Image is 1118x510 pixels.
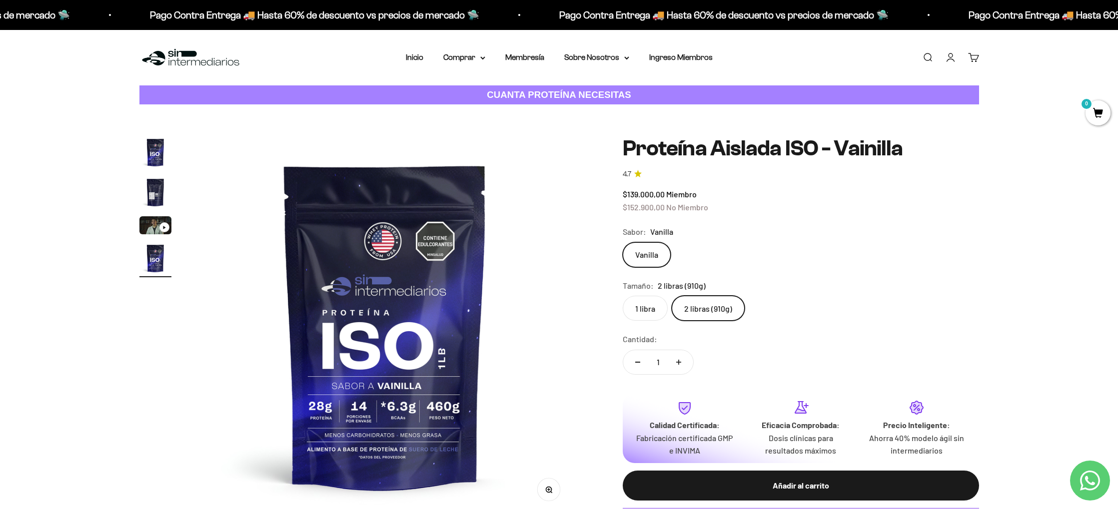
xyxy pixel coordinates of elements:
[867,432,967,457] p: Ahorra 40% modelo ágil sin intermediarios
[139,176,171,211] button: Ir al artículo 2
[623,136,979,160] h1: Proteína Aislada ISO - Vainilla
[623,350,652,374] button: Reducir cantidad
[139,85,979,105] a: CUANTA PROTEÍNA NECESITAS
[623,169,979,180] a: 4.74.7 de 5.0 estrellas
[139,242,171,277] button: Ir al artículo 4
[12,16,207,39] p: ¿Qué te daría la seguridad final para añadir este producto a tu carrito?
[1086,108,1111,119] a: 0
[751,432,851,457] p: Dosis clínicas para resultados máximos
[139,216,171,237] button: Ir al artículo 3
[554,7,884,23] p: Pago Contra Entrega 🚚 Hasta 60% de descuento vs precios de mercado 🛸
[666,202,708,212] span: No Miembro
[139,136,171,171] button: Ir al artículo 1
[650,225,673,238] span: Vanilla
[12,77,207,94] div: Más detalles sobre la fecha exacta de entrega.
[650,420,720,430] strong: Calidad Certificada:
[883,420,950,430] strong: Precio Inteligente:
[623,189,665,199] span: $139.000,00
[487,89,631,100] strong: CUANTA PROTEÍNA NECESITAS
[505,53,544,61] a: Membresía
[666,189,697,199] span: Miembro
[443,51,485,64] summary: Comprar
[623,471,979,501] button: Añadir al carrito
[145,7,474,23] p: Pago Contra Entrega 🚚 Hasta 60% de descuento vs precios de mercado 🛸
[139,242,171,274] img: Proteína Aislada ISO - Vainilla
[12,117,207,144] div: La confirmación de la pureza de los ingredientes.
[643,479,959,492] div: Añadir al carrito
[649,53,713,61] a: Ingreso Miembros
[12,97,207,114] div: Un mensaje de garantía de satisfacción visible.
[1081,98,1093,110] mark: 0
[762,420,840,430] strong: Eficacia Comprobada:
[664,350,693,374] button: Aumentar cantidad
[658,279,706,292] span: 2 libras (910g)
[139,136,171,168] img: Proteína Aislada ISO - Vainilla
[12,47,207,74] div: Un aval de expertos o estudios clínicos en la página.
[163,149,206,166] span: Enviar
[623,202,665,212] span: $152.900,00
[162,149,207,166] button: Enviar
[564,51,629,64] summary: Sobre Nosotros
[623,225,646,238] legend: Sabor:
[139,176,171,208] img: Proteína Aislada ISO - Vainilla
[623,169,631,180] span: 4.7
[623,279,654,292] legend: Tamaño:
[623,333,657,346] label: Cantidad:
[406,53,423,61] a: Inicio
[635,432,735,457] p: Fabricación certificada GMP e INVIMA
